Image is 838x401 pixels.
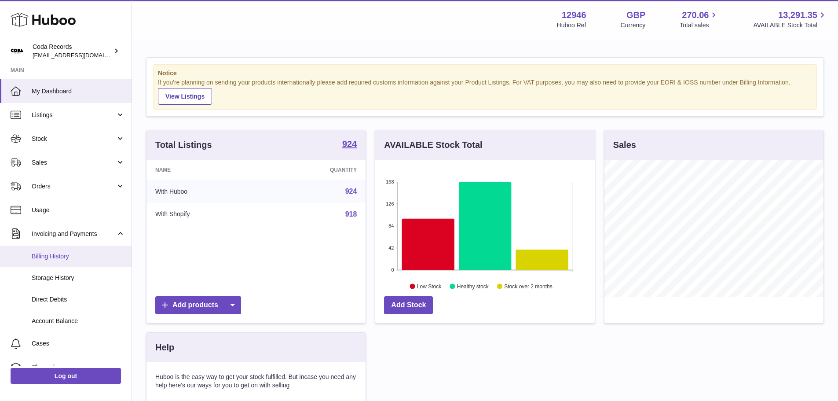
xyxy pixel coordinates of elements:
[155,139,212,151] h3: Total Listings
[386,201,394,206] text: 126
[680,9,719,29] a: 270.06 Total sales
[32,274,125,282] span: Storage History
[158,78,812,105] div: If you're planning on sending your products internationally please add required customs informati...
[32,317,125,325] span: Account Balance
[11,44,24,58] img: haz@pcatmedia.com
[146,203,265,226] td: With Shopify
[32,363,125,372] span: Channels
[562,9,586,21] strong: 12946
[33,52,129,59] span: [EMAIL_ADDRESS][DOMAIN_NAME]
[32,295,125,304] span: Direct Debits
[417,283,442,289] text: Low Stock
[146,160,265,180] th: Name
[265,160,366,180] th: Quantity
[626,9,645,21] strong: GBP
[32,111,116,119] span: Listings
[158,88,212,105] a: View Listings
[753,21,827,29] span: AVAILABLE Stock Total
[32,252,125,261] span: Billing History
[682,9,709,21] span: 270.06
[32,87,125,96] span: My Dashboard
[345,188,357,195] a: 924
[33,43,112,59] div: Coda Records
[389,245,394,250] text: 42
[32,182,116,191] span: Orders
[32,339,125,348] span: Cases
[778,9,817,21] span: 13,291.35
[158,69,812,77] strong: Notice
[457,283,489,289] text: Healthy stock
[155,373,357,390] p: Huboo is the easy way to get your stock fulfilled. But incase you need any help here's our ways f...
[384,139,482,151] h3: AVAILABLE Stock Total
[613,139,636,151] h3: Sales
[384,296,433,314] a: Add Stock
[32,135,116,143] span: Stock
[386,179,394,184] text: 168
[32,230,116,238] span: Invoicing and Payments
[155,342,174,353] h3: Help
[505,283,553,289] text: Stock over 2 months
[342,140,357,150] a: 924
[11,368,121,384] a: Log out
[342,140,357,148] strong: 924
[392,267,394,272] text: 0
[32,206,125,214] span: Usage
[389,223,394,228] text: 84
[680,21,719,29] span: Total sales
[345,210,357,218] a: 918
[155,296,241,314] a: Add products
[557,21,586,29] div: Huboo Ref
[146,180,265,203] td: With Huboo
[32,158,116,167] span: Sales
[621,21,646,29] div: Currency
[753,9,827,29] a: 13,291.35 AVAILABLE Stock Total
